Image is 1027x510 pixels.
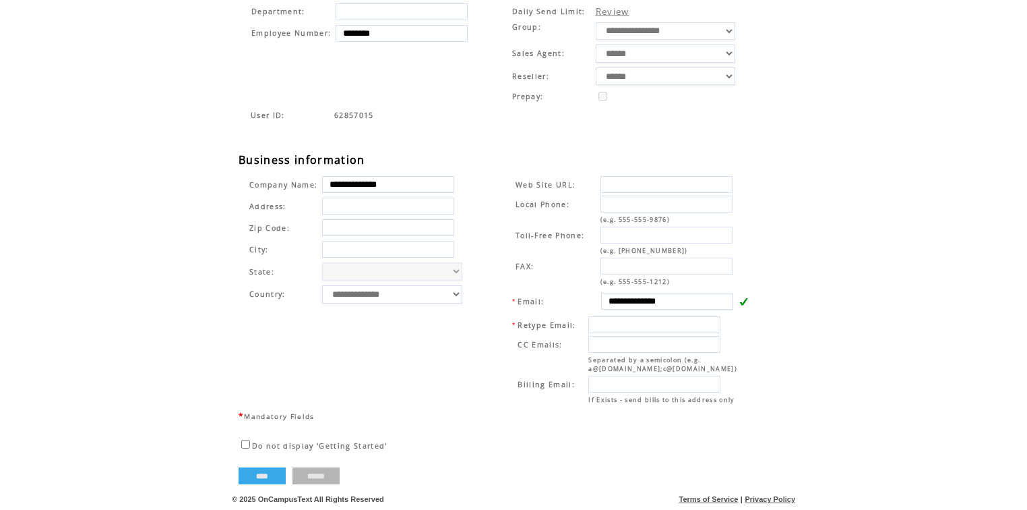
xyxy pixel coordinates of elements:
[512,49,565,58] span: Sales Agent:
[512,92,543,101] span: Prepay:
[596,5,629,18] a: Review
[600,215,670,224] span: (e.g. 555-555-9876)
[249,180,317,190] span: Company Name:
[745,495,795,503] a: Privacy Policy
[518,320,575,330] span: Retype Email:
[249,245,269,254] span: City:
[512,72,549,81] span: Reseller:
[252,441,387,451] span: Do not display 'Getting Started'
[679,495,739,503] a: Terms of Service
[249,267,317,277] span: State:
[249,223,290,233] span: Zip Code:
[741,495,743,503] span: |
[249,202,286,211] span: Address:
[588,356,737,373] span: Separated by a semicolon (e.g. a@[DOMAIN_NAME];c@[DOMAIN_NAME])
[600,277,670,286] span: (e.g. 555-555-1212)
[251,28,331,38] span: Employee Number:
[739,297,748,306] img: v.gif
[512,22,541,32] span: Group:
[251,111,285,120] span: Indicates the agent code for sign up page with sales agent or reseller tracking code
[249,289,286,299] span: Country:
[600,246,688,255] span: (e.g. [PHONE_NUMBER])
[251,7,305,16] span: Department:
[512,7,586,16] span: Daily Send Limit:
[516,180,575,190] span: Web Site URL:
[239,152,365,167] span: Business information
[244,412,314,421] span: Mandatory Fields
[516,200,569,209] span: Local Phone:
[518,340,562,349] span: CC Emails:
[516,231,584,240] span: Toll-Free Phone:
[334,111,374,120] span: Indicates the agent code for sign up page with sales agent or reseller tracking code
[232,495,384,503] span: © 2025 OnCampusText All Rights Reserved
[588,395,735,404] span: If Exists - send bills to this address only
[516,262,534,271] span: FAX:
[518,297,544,306] span: Email:
[518,380,575,389] span: Billing Email:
